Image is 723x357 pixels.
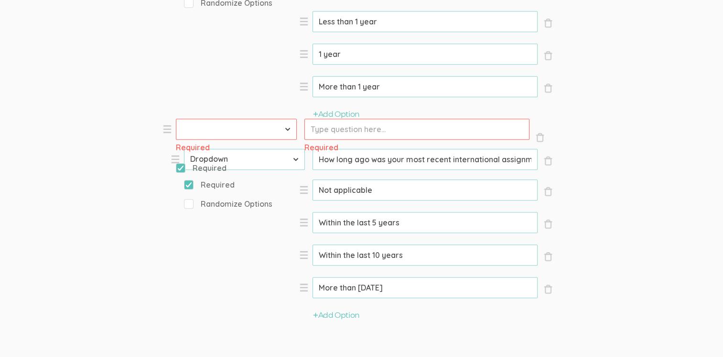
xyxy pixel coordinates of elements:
span: × [535,133,545,142]
div: Required [176,142,297,153]
span: × [543,219,553,229]
span: × [543,284,553,294]
input: Type option here... [313,179,538,201]
input: Type question here... [304,119,529,140]
button: Add Option [313,109,360,120]
span: × [543,18,553,28]
span: × [543,156,553,166]
input: Type option here... [313,11,538,32]
span: × [543,83,553,93]
span: × [543,187,553,196]
input: Type option here... [313,76,538,97]
input: Type option here... [313,44,538,65]
span: × [543,51,553,60]
div: Required [304,142,529,153]
button: Add Option [313,310,360,321]
span: × [543,252,553,261]
span: Required [176,163,227,174]
span: Randomize Options [184,199,272,210]
input: Type option here... [313,277,538,298]
input: Type option here... [313,212,538,233]
span: Required [184,179,235,190]
input: Type option here... [313,245,538,266]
